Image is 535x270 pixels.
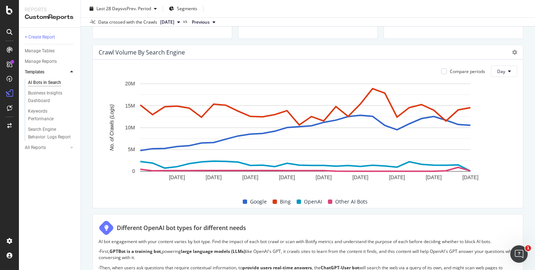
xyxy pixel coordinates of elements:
[25,6,75,13] div: Reports
[250,197,267,206] span: Google
[99,248,100,254] strong: ·
[28,79,61,86] div: AI Bots in Search
[28,79,75,86] a: AI Bots in Search
[279,174,295,180] text: [DATE]
[99,238,517,245] p: AI bot engagement with your content varies by bot type. Find the impact of each bot crawl or scan...
[25,13,75,21] div: CustomReports
[25,47,55,55] div: Manage Tables
[28,126,75,141] a: Search Engine Behavior: Logs Report
[28,108,75,123] a: Keywords Performance
[99,248,517,261] p: First, powering like OpenAI's GPT, it crawls sites to learn from the content it finds, and this c...
[525,245,531,251] span: 1
[169,174,185,180] text: [DATE]
[125,103,135,109] text: 15M
[25,144,46,152] div: All Reports
[99,80,512,190] svg: A chart.
[125,81,135,87] text: 20M
[25,33,75,41] a: + Create Report
[280,197,291,206] span: Bing
[128,146,135,152] text: 5M
[110,248,162,254] strong: GPTBot is a training bot,
[87,3,160,15] button: Last 28 DaysvsPrev. Period
[109,104,115,151] text: No. of Crawls (Logs)
[160,19,174,25] span: 2025 Jul. 13th
[99,49,185,56] div: Crawl Volume By Search Engine
[125,125,135,130] text: 10M
[166,3,200,15] button: Segments
[497,68,505,74] span: Day
[450,68,485,74] div: Compare periods
[28,89,75,105] a: Business Insights Dashboard
[183,18,189,25] span: vs
[25,58,57,65] div: Manage Reports
[28,89,70,105] div: Business Insights Dashboard
[25,144,68,152] a: All Reports
[98,19,157,25] div: Data crossed with the Crawls
[117,224,246,232] div: Different OpenAI bot types for different needs
[25,58,75,65] a: Manage Reports
[389,174,405,180] text: [DATE]
[491,65,517,77] button: Day
[25,68,44,76] div: Templates
[426,174,442,180] text: [DATE]
[177,5,197,12] span: Segments
[304,197,322,206] span: OpenAI
[242,174,258,180] text: [DATE]
[132,169,135,174] text: 0
[189,18,218,27] button: Previous
[316,174,332,180] text: [DATE]
[462,174,478,180] text: [DATE]
[25,47,75,55] a: Manage Tables
[28,108,69,123] div: Keywords Performance
[28,126,71,141] div: Search Engine Behavior: Logs Report
[122,5,151,12] span: vs Prev. Period
[192,19,210,25] span: Previous
[157,18,183,27] button: [DATE]
[25,68,68,76] a: Templates
[510,245,528,263] iframe: Intercom live chat
[335,197,368,206] span: Other AI Bots
[352,174,368,180] text: [DATE]
[92,45,523,208] div: Crawl Volume By Search EngineCompare periodsDayA chart.GoogleBingOpenAIOther AI Bots
[206,174,222,180] text: [DATE]
[96,5,122,12] span: Last 28 Days
[181,248,245,254] strong: large language models (LLMs)
[25,33,55,41] div: + Create Report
